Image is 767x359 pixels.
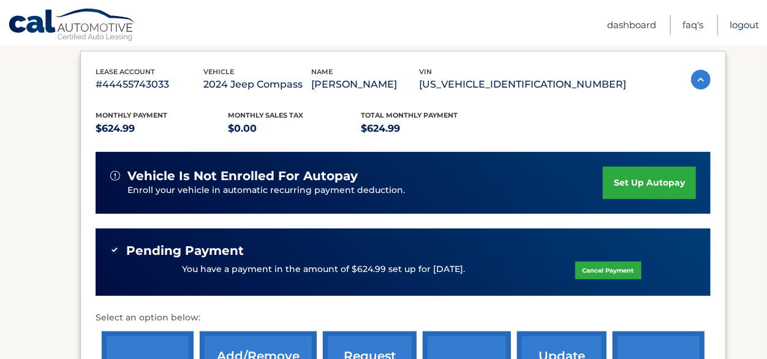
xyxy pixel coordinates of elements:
[203,67,234,76] span: vehicle
[730,15,759,35] a: Logout
[110,171,120,181] img: alert-white.svg
[96,76,203,93] p: #44455743033
[96,120,229,137] p: $624.99
[127,168,358,184] span: vehicle is not enrolled for autopay
[203,76,311,93] p: 2024 Jeep Compass
[96,111,167,119] span: Monthly Payment
[229,111,304,119] span: Monthly sales Tax
[96,311,711,325] p: Select an option below:
[575,262,641,279] a: Cancel Payment
[607,15,656,35] a: Dashboard
[311,76,419,93] p: [PERSON_NAME]
[229,120,361,137] p: $0.00
[8,8,137,43] a: Cal Automotive
[183,263,466,276] p: You have a payment in the amount of $624.99 set up for [DATE].
[361,120,494,137] p: $624.99
[419,76,626,93] p: [US_VEHICLE_IDENTIFICATION_NUMBER]
[127,184,603,197] p: Enroll your vehicle in automatic recurring payment deduction.
[96,67,155,76] span: lease account
[110,246,119,254] img: check-green.svg
[419,67,432,76] span: vin
[682,15,703,35] a: FAQ's
[311,67,333,76] span: name
[126,243,244,259] span: Pending Payment
[361,111,458,119] span: Total Monthly Payment
[603,167,696,199] a: set up autopay
[691,70,711,89] img: accordion-active.svg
